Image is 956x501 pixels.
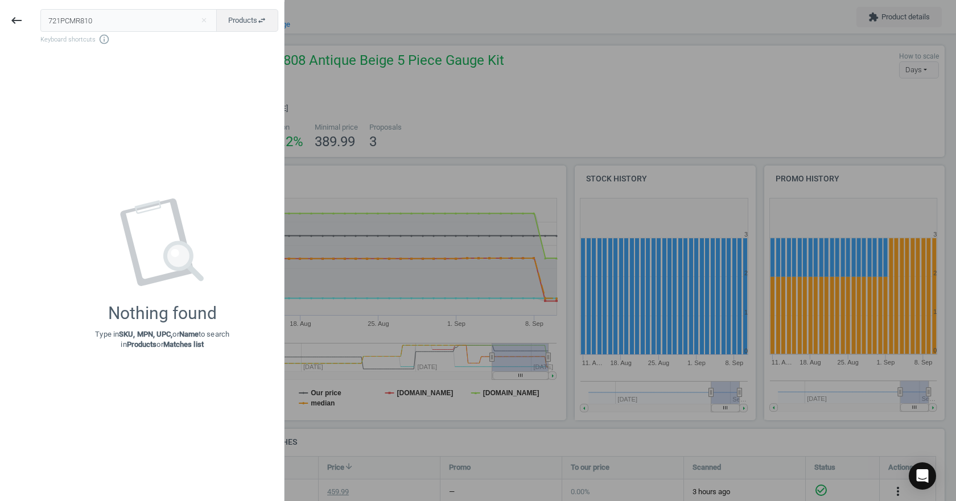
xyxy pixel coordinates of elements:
i: swap_horiz [257,16,266,25]
input: Enter the SKU or product name [40,9,217,32]
strong: SKU, MPN, UPC, [119,330,172,338]
p: Type in or to search in or [95,329,229,350]
button: Close [195,15,212,26]
i: keyboard_backspace [10,14,23,27]
strong: Name [179,330,199,338]
span: Keyboard shortcuts [40,34,278,45]
button: Productsswap_horiz [216,9,278,32]
div: Open Intercom Messenger [909,462,936,490]
i: info_outline [98,34,110,45]
span: Products [228,15,266,26]
strong: Products [127,340,157,349]
strong: Matches list [163,340,204,349]
div: Nothing found [108,303,217,324]
button: keyboard_backspace [3,7,30,34]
